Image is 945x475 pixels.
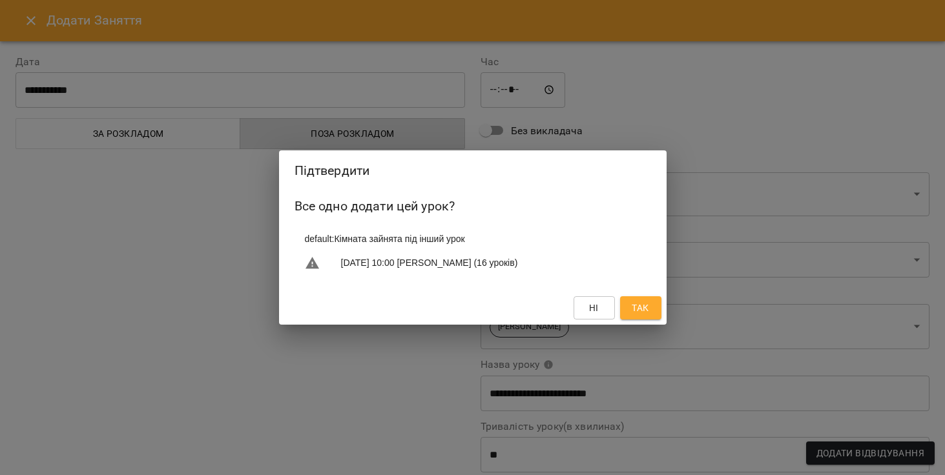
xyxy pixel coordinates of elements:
[295,161,651,181] h2: Підтвердити
[589,300,599,316] span: Ні
[574,296,615,319] button: Ні
[632,300,649,316] span: Так
[295,196,651,216] h6: Все одно додати цей урок?
[295,227,651,250] li: default : Кімната зайнята під інший урок
[620,296,661,319] button: Так
[295,250,651,276] li: [DATE] 10:00 [PERSON_NAME] (16 уроків)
